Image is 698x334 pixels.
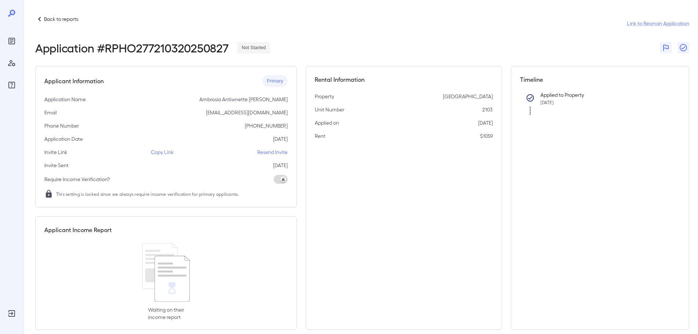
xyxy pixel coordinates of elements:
p: [DATE] [478,119,493,126]
p: [DATE] [273,162,288,169]
div: Log Out [6,308,18,319]
p: Applied to Property [540,91,669,99]
span: [DATE] [540,100,554,105]
p: Applied on [315,119,339,126]
p: Application Date [44,135,83,143]
div: Reports [6,35,18,47]
span: Not Started [237,44,270,51]
h5: Timeline [520,75,680,84]
button: Close Report [677,42,689,54]
p: Invite Link [44,148,67,156]
span: Primary [262,78,288,85]
p: Ambrosia Antiwnette [PERSON_NAME] [199,96,288,103]
p: Rent [315,132,325,140]
p: Invite Sent [44,162,69,169]
p: Application Name [44,96,86,103]
p: Email [44,109,57,116]
button: Flag Report [660,42,672,54]
span: This setting is locked since we always require income verification for primary applicants. [56,190,239,198]
p: Phone Number [44,122,79,129]
p: Unit Number [315,106,344,113]
p: Copy Link [151,148,174,156]
p: [DATE] [273,135,288,143]
p: Property [315,93,334,100]
p: 2103 [482,106,493,113]
p: Resend Invite [257,148,288,156]
p: Back to reports [44,15,78,23]
p: [GEOGRAPHIC_DATA] [443,93,493,100]
p: $1059 [480,132,493,140]
h2: Application # RPHO277210320250827 [35,41,228,54]
h5: Rental Information [315,75,493,84]
h5: Applicant Information [44,77,104,85]
p: Require Income Verification? [44,176,110,183]
div: FAQ [6,79,18,91]
h5: Applicant Income Report [44,225,112,234]
p: [PHONE_NUMBER] [245,122,288,129]
p: Waiting on their income report [148,306,184,321]
a: Link to Resman Application [627,20,689,27]
p: [EMAIL_ADDRESS][DOMAIN_NAME] [206,109,288,116]
div: Manage Users [6,57,18,69]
